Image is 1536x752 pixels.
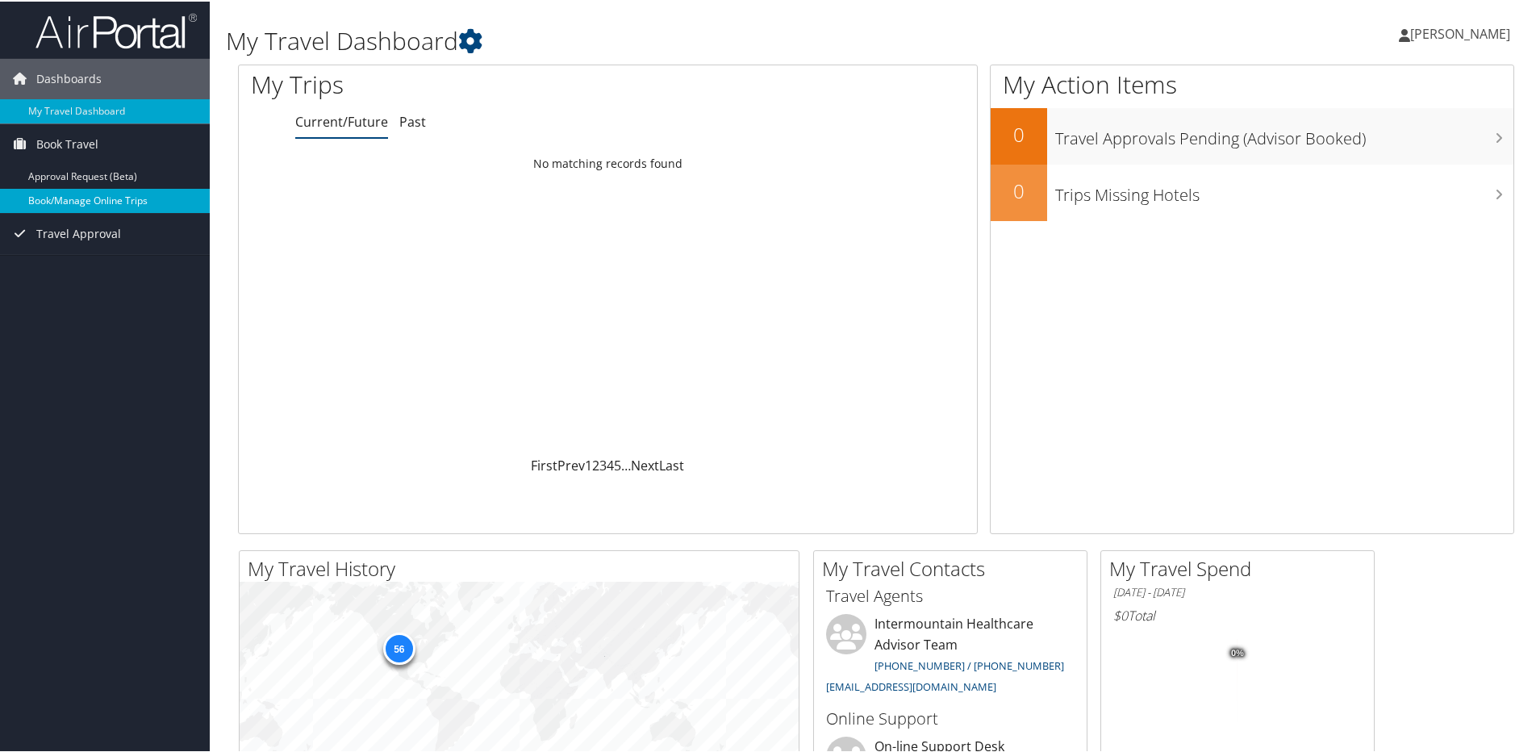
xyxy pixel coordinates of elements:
h1: My Trips [251,66,657,100]
a: 1 [585,455,592,473]
h6: [DATE] - [DATE] [1113,583,1362,599]
a: Last [659,455,684,473]
a: 0Travel Approvals Pending (Advisor Booked) [991,107,1513,163]
a: 4 [607,455,614,473]
td: No matching records found [239,148,977,177]
a: 0Trips Missing Hotels [991,163,1513,219]
a: [EMAIL_ADDRESS][DOMAIN_NAME] [826,678,996,692]
h6: Total [1113,605,1362,623]
h2: 0 [991,176,1047,203]
h2: My Travel History [248,554,799,581]
span: $0 [1113,605,1128,623]
h3: Online Support [826,706,1075,729]
li: Intermountain Healthcare Advisor Team [818,612,1083,699]
h3: Travel Approvals Pending (Advisor Booked) [1055,118,1513,148]
tspan: 0% [1231,647,1244,657]
a: First [531,455,557,473]
h3: Trips Missing Hotels [1055,174,1513,205]
a: Next [631,455,659,473]
h2: My Travel Spend [1109,554,1374,581]
a: Current/Future [295,111,388,129]
h1: My Action Items [991,66,1513,100]
span: Book Travel [36,123,98,163]
a: 5 [614,455,621,473]
a: 2 [592,455,599,473]
span: Dashboards [36,57,102,98]
h3: Travel Agents [826,583,1075,606]
a: Past [399,111,426,129]
h2: 0 [991,119,1047,147]
a: [PHONE_NUMBER] / [PHONE_NUMBER] [874,657,1064,671]
a: Prev [557,455,585,473]
h2: My Travel Contacts [822,554,1087,581]
a: [PERSON_NAME] [1399,8,1526,56]
a: 3 [599,455,607,473]
img: airportal-logo.png [35,10,197,48]
div: 56 [382,631,415,663]
h1: My Travel Dashboard [226,23,1093,56]
span: [PERSON_NAME] [1410,23,1510,41]
span: Travel Approval [36,212,121,253]
span: … [621,455,631,473]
